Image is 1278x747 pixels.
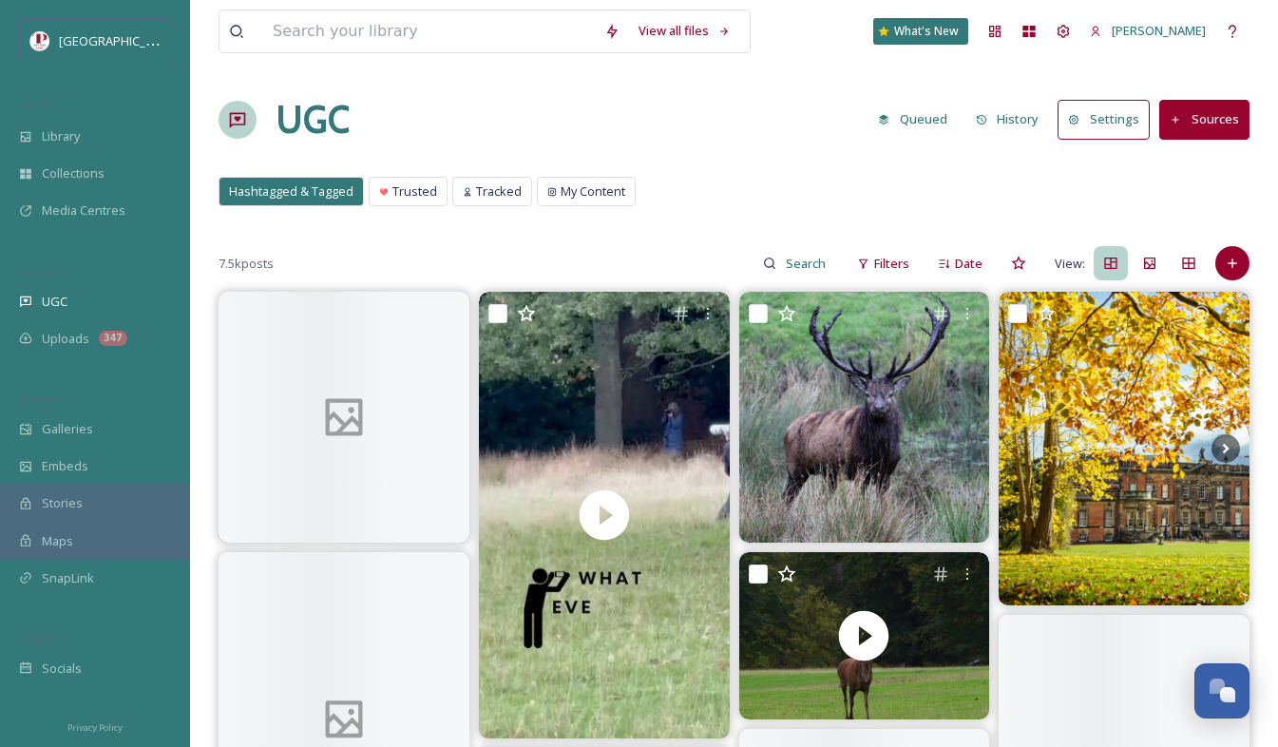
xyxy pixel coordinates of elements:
span: SnapLink [42,569,94,587]
img: download%20(5).png [30,31,49,50]
span: Galleries [42,420,93,438]
span: Hashtagged & Tagged [229,182,353,201]
img: It has started off fairly quiet for this years Rut in Cheshire. The warm weather certainly isn't ... [739,292,990,543]
button: Settings [1058,100,1150,139]
span: [PERSON_NAME] [1112,22,1206,39]
span: Trusted [392,182,437,201]
span: UGC [42,293,67,311]
a: Privacy Policy [67,715,123,737]
div: 347 [99,331,127,346]
span: Collections [42,164,105,182]
input: Search your library [263,10,595,52]
img: See the bold and beautiful colours of autumn this October at the RHS Partner Gardens 🍂 RHS member... [999,292,1249,605]
span: Privacy Policy [67,721,123,734]
a: View all files [629,12,740,49]
span: View: [1055,255,1085,273]
span: COLLECT [19,263,60,278]
video: Red deer at Tatton Park in all their splendour. #photography #tattonpark #reddeer #deer [738,552,989,719]
span: Embeds [42,457,88,475]
input: Search [776,244,838,282]
a: UGC [276,91,350,148]
a: Settings [1058,100,1159,139]
button: Open Chat [1194,663,1249,718]
span: Maps [42,532,73,550]
span: Media Centres [42,201,125,220]
span: MEDIA [19,98,52,112]
span: 7.5k posts [219,255,274,273]
a: History [966,101,1059,138]
span: SOCIALS [19,630,57,644]
span: Filters [874,255,909,273]
span: Stories [42,494,83,512]
button: Sources [1159,100,1249,139]
a: Queued [868,101,966,138]
span: Socials [42,660,82,678]
button: History [966,101,1049,138]
video: Sometimes a dramatic edit works best! What do you think? 🦌 #NaturePhotography #NatureLovers #Stag... [479,292,730,737]
span: WIDGETS [19,391,63,405]
span: Date [955,255,982,273]
span: Tracked [476,182,522,201]
span: [GEOGRAPHIC_DATA] [59,31,180,49]
span: My Content [561,182,625,201]
img: thumbnail [479,292,730,737]
button: Queued [868,101,957,138]
span: Library [42,127,80,145]
img: thumbnail [738,552,989,719]
span: Uploads [42,330,89,348]
a: [PERSON_NAME] [1080,12,1215,49]
a: What's New [873,18,968,45]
